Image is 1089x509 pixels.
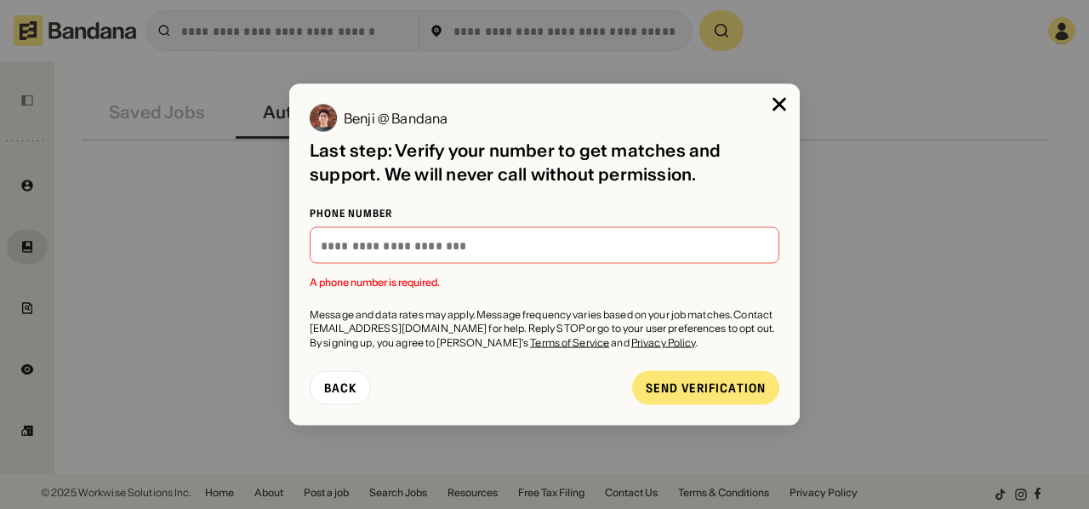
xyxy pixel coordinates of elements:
div: Send verification [646,381,766,393]
div: Message and data rates may apply. Message frequency varies based on your job matches. Contact [EM... [310,307,779,350]
span: A phone number is required. [310,277,779,287]
a: Terms of Service [530,336,609,349]
div: Last step: Verify your number to get matches and support. We will never call without permission. [310,139,779,186]
a: Privacy Policy [631,336,696,349]
div: Back [324,381,356,393]
div: Benji @ Bandana [344,112,448,125]
div: Phone number [310,207,779,220]
img: Benji @ Bandana [310,105,337,132]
